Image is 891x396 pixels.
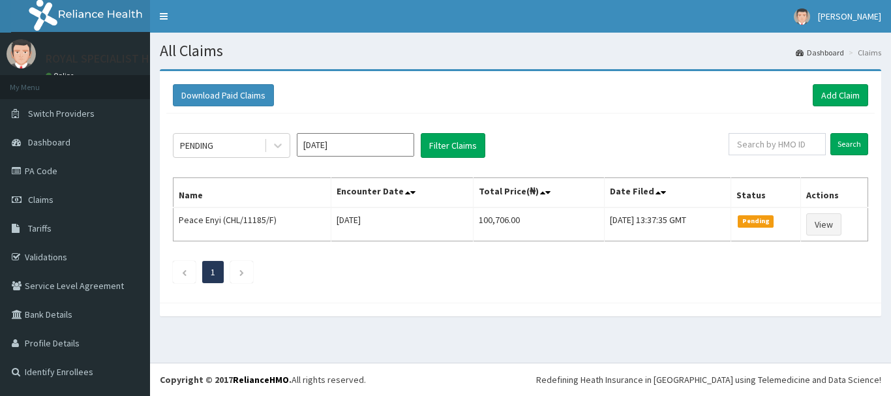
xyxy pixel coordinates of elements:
[605,178,731,208] th: Date Filed
[297,133,414,157] input: Select Month and Year
[174,178,331,208] th: Name
[7,39,36,69] img: User Image
[211,266,215,278] a: Page 1 is your current page
[845,47,881,58] li: Claims
[46,71,77,80] a: Online
[473,207,605,241] td: 100,706.00
[28,136,70,148] span: Dashboard
[28,222,52,234] span: Tariffs
[421,133,485,158] button: Filter Claims
[46,53,238,65] p: ROYAL SPECIALIST HOSPITAL OTUKPO
[150,363,891,396] footer: All rights reserved.
[160,374,292,386] strong: Copyright © 2017 .
[605,207,731,241] td: [DATE] 13:37:35 GMT
[173,84,274,106] button: Download Paid Claims
[731,178,801,208] th: Status
[28,194,53,206] span: Claims
[28,108,95,119] span: Switch Providers
[331,207,473,241] td: [DATE]
[830,133,868,155] input: Search
[806,213,841,236] a: View
[174,207,331,241] td: Peace Enyi (CHL/11185/F)
[801,178,868,208] th: Actions
[729,133,826,155] input: Search by HMO ID
[239,266,245,278] a: Next page
[473,178,605,208] th: Total Price(₦)
[160,42,881,59] h1: All Claims
[331,178,473,208] th: Encounter Date
[233,374,289,386] a: RelianceHMO
[818,10,881,22] span: [PERSON_NAME]
[794,8,810,25] img: User Image
[536,373,881,386] div: Redefining Heath Insurance in [GEOGRAPHIC_DATA] using Telemedicine and Data Science!
[813,84,868,106] a: Add Claim
[796,47,844,58] a: Dashboard
[738,215,774,227] span: Pending
[181,266,187,278] a: Previous page
[180,139,213,152] div: PENDING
